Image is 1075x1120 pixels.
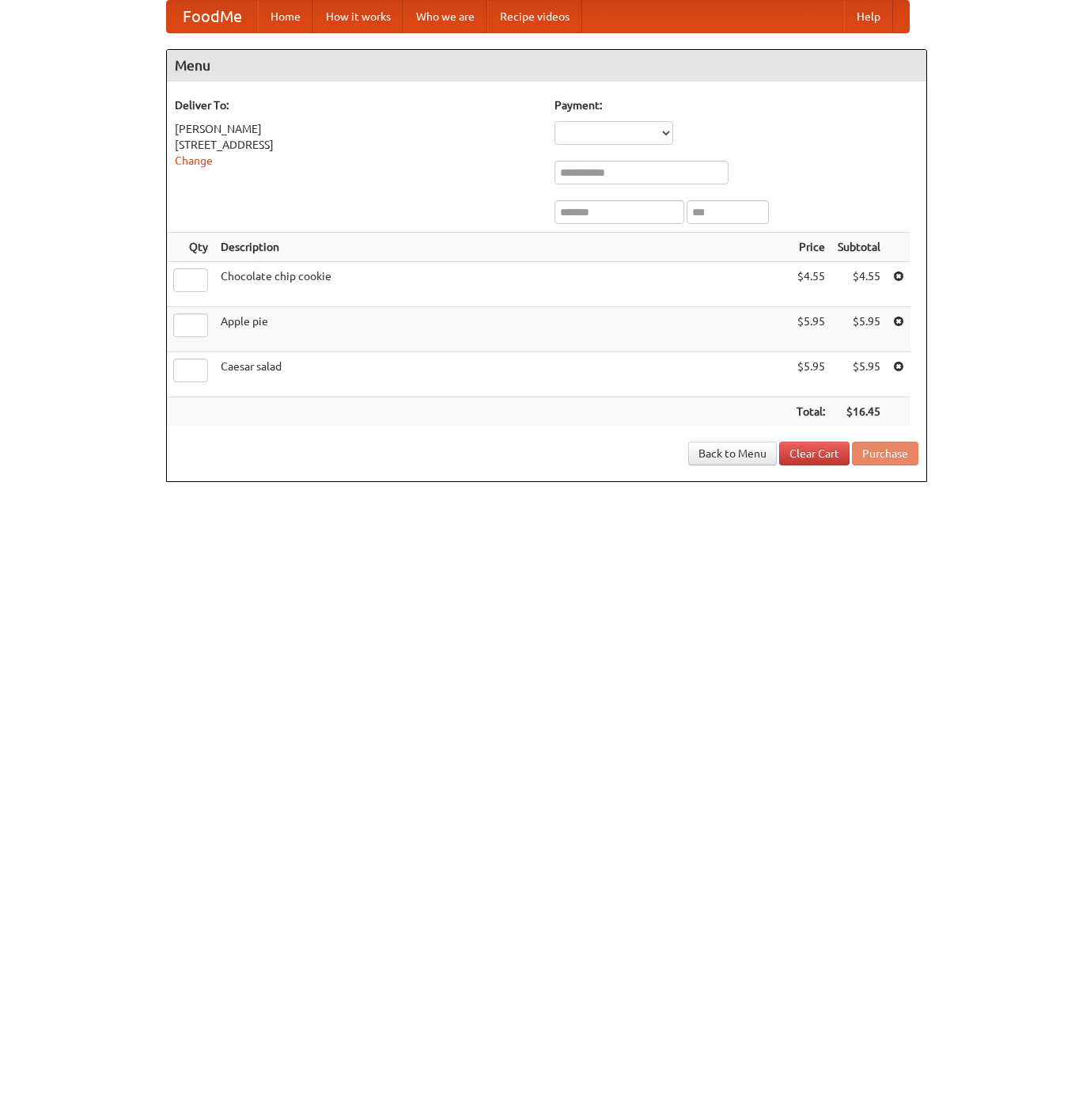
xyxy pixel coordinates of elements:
[175,137,539,153] div: [STREET_ADDRESS]
[688,442,777,465] a: Back to Menu
[779,442,850,465] a: Clear Cart
[831,307,887,352] td: $5.95
[214,262,790,307] td: Chocolate chip cookie
[214,352,790,397] td: Caesar salad
[167,233,214,262] th: Qty
[167,1,258,32] a: FoodMe
[852,442,918,465] button: Purchase
[313,1,403,32] a: How it works
[790,262,831,307] td: $4.55
[831,397,887,427] th: $16.45
[175,154,213,167] a: Change
[258,1,313,32] a: Home
[831,352,887,397] td: $5.95
[175,121,539,137] div: [PERSON_NAME]
[555,97,918,113] h5: Payment:
[831,233,887,262] th: Subtotal
[214,307,790,352] td: Apple pie
[790,233,831,262] th: Price
[487,1,582,32] a: Recipe videos
[167,50,926,82] h4: Menu
[403,1,487,32] a: Who we are
[790,307,831,352] td: $5.95
[844,1,893,32] a: Help
[790,397,831,427] th: Total:
[214,233,790,262] th: Description
[831,262,887,307] td: $4.55
[175,97,539,113] h5: Deliver To:
[790,352,831,397] td: $5.95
